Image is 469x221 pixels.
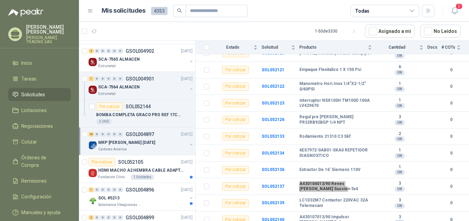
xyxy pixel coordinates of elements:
[126,132,154,137] p: GSOL004897
[455,3,463,10] span: 2
[106,132,111,137] div: 0
[299,181,372,192] b: A430104013/90 Reves [PERSON_NAME] Succion 5x4
[89,130,194,152] a: 20 0 0 0 0 0 GSOL004897[DATE] Company LogoMRP [PERSON_NAME] [DATE]Cartones America
[98,56,140,63] p: SCA-7565 ALMACEN
[79,155,195,183] a: Por cotizarSOL052105[DATE] Company LogoHDMI MACHO A2 HEMBRA CABLE ADAPTADOR CONVERTIDOR FOR MONIT...
[262,45,290,50] span: Solicitud
[96,102,123,111] div: Por cotizar
[118,187,123,192] div: 0
[442,83,461,90] b: 0
[21,75,36,83] span: Tareas
[214,41,262,54] th: Estado
[222,66,249,74] div: Por cotizar
[112,215,117,220] div: 0
[222,182,249,191] div: Por cotizar
[8,174,71,187] a: Remisiones
[262,167,284,172] a: SOL052136
[299,45,366,50] span: Producto
[376,41,427,54] th: Cantidad
[222,199,249,207] div: Por cotizar
[89,49,94,53] div: 4
[100,76,105,81] div: 0
[222,83,249,91] div: Por cotizar
[299,167,361,173] b: Extractor De 16' Siemens 110V
[394,203,405,209] div: UN
[8,104,71,117] a: Licitaciones
[394,70,405,75] div: UN
[394,120,405,125] div: UN
[262,134,284,139] b: SOL052133
[126,215,154,220] p: GSOL004899
[222,132,249,140] div: Por cotizar
[299,41,376,54] th: Producto
[262,151,284,156] a: SOL052134
[376,131,423,137] b: 2
[118,76,123,81] div: 0
[262,84,284,89] a: SOL052122
[8,8,43,16] img: Logo peakr
[181,187,193,193] p: [DATE]
[299,81,372,92] b: Manometro Hori.Inox 1/4"X2-1/2" 0/60PSI
[89,58,97,66] img: Company Logo
[100,132,105,137] div: 0
[442,100,461,107] b: 0
[262,117,284,122] a: SOL052126
[394,186,405,192] div: UN
[262,101,284,106] b: SOL052123
[376,98,423,103] b: 1
[222,149,249,157] div: Por cotizar
[214,45,252,50] span: Estado
[118,132,123,137] div: 0
[89,86,97,94] img: Company Logo
[26,36,71,44] p: [PERSON_NAME] TRADING SAS
[21,193,52,200] span: Configuración
[98,63,116,69] p: Estrumetal
[376,198,423,203] b: 3
[98,202,141,208] p: Salamanca Oleaginosas SAS
[376,114,423,120] b: 3
[118,160,143,164] p: SOL052105
[442,41,469,54] th: # COTs
[262,200,284,205] a: SOL052139
[8,151,71,172] a: Órdenes de Compra
[21,177,47,185] span: Remisiones
[376,148,423,153] b: 1
[299,67,361,73] b: Empaque Flexitalico 1 X 150 Psi
[262,67,284,72] b: SOL052121
[442,183,461,190] b: 0
[376,64,423,70] b: 6
[100,187,105,192] div: 0
[126,104,151,109] p: SOL052144
[181,159,193,165] p: [DATE]
[118,49,123,53] div: 0
[94,187,100,192] div: 0
[8,72,71,85] a: Tareas
[98,147,127,152] p: Cartones America
[112,49,117,53] div: 0
[94,132,100,137] div: 0
[376,81,423,87] b: 1
[181,76,193,82] p: [DATE]
[106,215,111,220] div: 0
[376,45,418,50] span: Cantidad
[394,86,405,92] div: UN
[130,174,154,180] div: 1 Unidades
[299,198,372,208] b: LC1D32M7 Contactor 220VAC 32A Telemecani
[222,166,249,174] div: Por cotizar
[8,120,71,133] a: Negociaciones
[442,133,461,140] b: 0
[21,91,45,98] span: Solicitudes
[8,88,71,101] a: Solicitudes
[355,7,369,15] div: Todas
[21,138,37,146] span: Cotizar
[96,112,182,118] p: BOMBA COMPLETA GRACO PRO REF 17C487
[106,76,111,81] div: 0
[376,181,423,186] b: 3
[102,6,146,16] h1: Mis solicitudes
[126,187,154,192] p: GSOL004896
[442,67,461,73] b: 0
[21,209,60,216] span: Manuales y ayuda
